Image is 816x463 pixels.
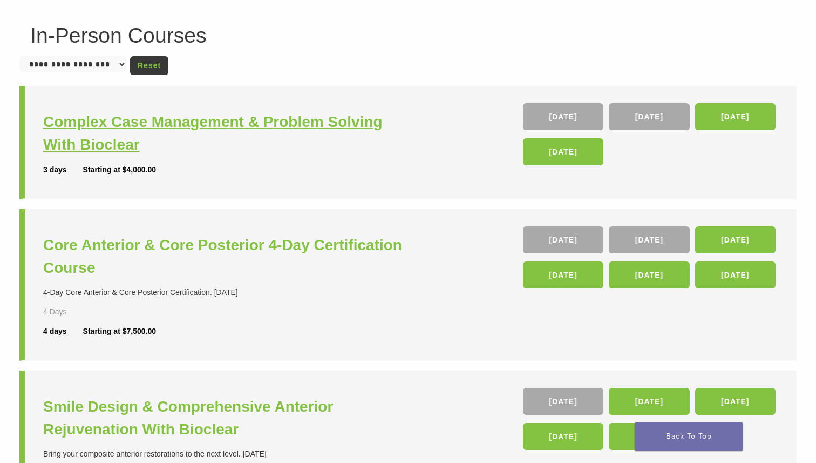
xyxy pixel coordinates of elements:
a: [DATE] [523,103,603,130]
a: [DATE] [523,388,603,415]
div: 4-Day Core Anterior & Core Posterior Certification. [DATE] [43,287,411,298]
a: [DATE] [695,261,776,288]
a: [DATE] [523,226,603,253]
div: 3 days [43,164,83,176]
a: [DATE] [523,261,603,288]
a: Smile Design & Comprehensive Anterior Rejuvenation With Bioclear [43,395,411,441]
div: , , , , , [523,226,778,294]
a: Core Anterior & Core Posterior 4-Day Certification Course [43,234,411,279]
a: [DATE] [695,388,776,415]
a: [DATE] [523,138,603,165]
div: 4 days [43,326,83,337]
div: Starting at $7,500.00 [83,326,156,337]
div: , , , [523,103,778,171]
a: [DATE] [609,423,689,450]
a: [DATE] [609,103,689,130]
h1: In-Person Courses [30,25,786,46]
div: , , , , [523,388,778,455]
a: [DATE] [609,261,689,288]
a: [DATE] [695,103,776,130]
div: Bring your composite anterior restorations to the next level. [DATE] [43,448,411,460]
div: Starting at $4,000.00 [83,164,156,176]
a: Reset [130,56,168,75]
a: [DATE] [695,226,776,253]
a: [DATE] [609,226,689,253]
a: [DATE] [609,388,689,415]
a: [DATE] [523,423,603,450]
a: Complex Case Management & Problem Solving With Bioclear [43,111,411,156]
a: Back To Top [635,422,743,451]
div: 4 Days [43,306,98,318]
